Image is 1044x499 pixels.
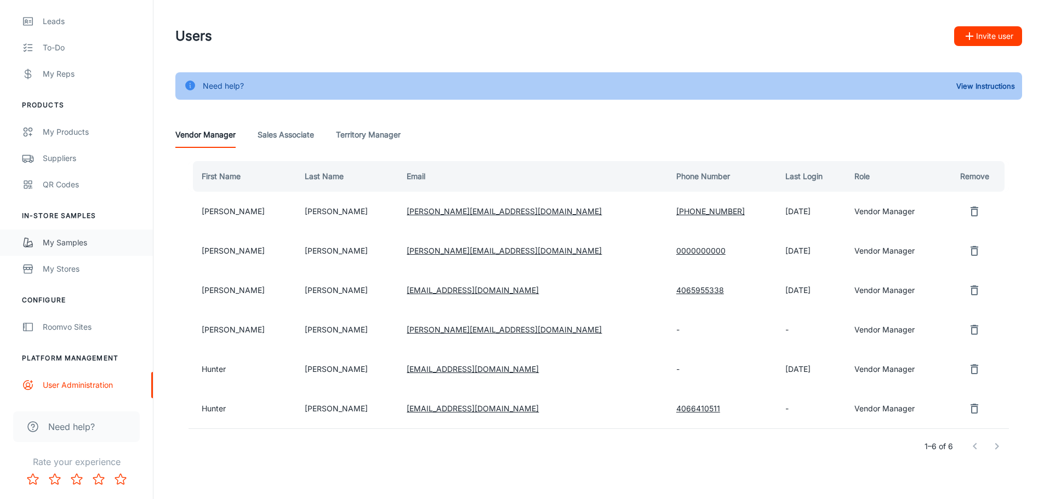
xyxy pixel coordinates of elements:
div: My Reps [43,68,142,80]
td: Vendor Manager [846,349,944,389]
div: Need help? [203,76,244,96]
th: Last Name [296,161,398,192]
div: Roomvo Sites [43,321,142,333]
p: 1–6 of 6 [925,440,953,452]
span: Need help? [48,420,95,433]
div: My Samples [43,237,142,249]
th: First Name [189,161,296,192]
td: - [668,310,777,349]
button: remove user [963,200,985,222]
button: Rate 2 star [44,468,66,490]
a: [EMAIL_ADDRESS][DOMAIN_NAME] [407,364,539,374]
td: - [777,389,846,428]
td: Vendor Manager [846,389,944,428]
td: - [777,310,846,349]
th: Remove [944,161,1009,192]
button: remove user [963,398,985,420]
button: Rate 4 star [88,468,110,490]
button: View Instructions [954,78,1018,94]
td: [DATE] [777,192,846,231]
a: Vendor Manager [175,122,236,148]
div: Leads [43,15,142,27]
button: Rate 1 star [22,468,44,490]
td: [PERSON_NAME] [296,271,398,310]
td: [DATE] [777,231,846,271]
button: remove user [963,240,985,262]
td: Hunter [189,349,296,389]
td: [PERSON_NAME] [296,231,398,271]
button: remove user [963,319,985,341]
td: Vendor Manager [846,231,944,271]
h1: Users [175,26,212,46]
button: remove user [963,279,985,301]
td: [PERSON_NAME] [296,192,398,231]
td: Vendor Manager [846,192,944,231]
td: [PERSON_NAME] [189,310,296,349]
td: [DATE] [777,271,846,310]
td: [PERSON_NAME] [189,231,296,271]
div: My Stores [43,263,142,275]
th: Role [846,161,944,192]
button: Rate 3 star [66,468,88,490]
a: Sales Associate [258,122,314,148]
a: [PERSON_NAME][EMAIL_ADDRESS][DOMAIN_NAME] [407,207,602,216]
a: [EMAIL_ADDRESS][DOMAIN_NAME] [407,404,539,413]
div: Suppliers [43,152,142,164]
button: remove user [963,358,985,380]
th: Last Login [777,161,846,192]
div: User Administration [43,379,142,391]
a: 0000000000 [676,246,726,255]
button: Rate 5 star [110,468,132,490]
td: [PERSON_NAME] [296,349,398,389]
td: Vendor Manager [846,310,944,349]
td: [PERSON_NAME] [189,271,296,310]
td: [PERSON_NAME] [296,310,398,349]
button: Invite user [954,26,1022,46]
div: To-do [43,42,142,54]
div: QR Codes [43,179,142,191]
a: 4066410511 [676,404,720,413]
td: Vendor Manager [846,271,944,310]
a: [PERSON_NAME][EMAIL_ADDRESS][DOMAIN_NAME] [407,325,602,334]
a: [PHONE_NUMBER] [676,207,745,216]
td: Hunter [189,389,296,428]
a: [EMAIL_ADDRESS][DOMAIN_NAME] [407,285,539,295]
td: [PERSON_NAME] [296,389,398,428]
td: [DATE] [777,349,846,389]
td: [PERSON_NAME] [189,192,296,231]
a: [PERSON_NAME][EMAIL_ADDRESS][DOMAIN_NAME] [407,246,602,255]
p: Rate your experience [9,455,144,468]
a: 4065955338 [676,285,724,295]
th: Email [398,161,667,192]
th: Phone Number [668,161,777,192]
td: - [668,349,777,389]
a: Territory Manager [336,122,401,148]
div: My Products [43,126,142,138]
